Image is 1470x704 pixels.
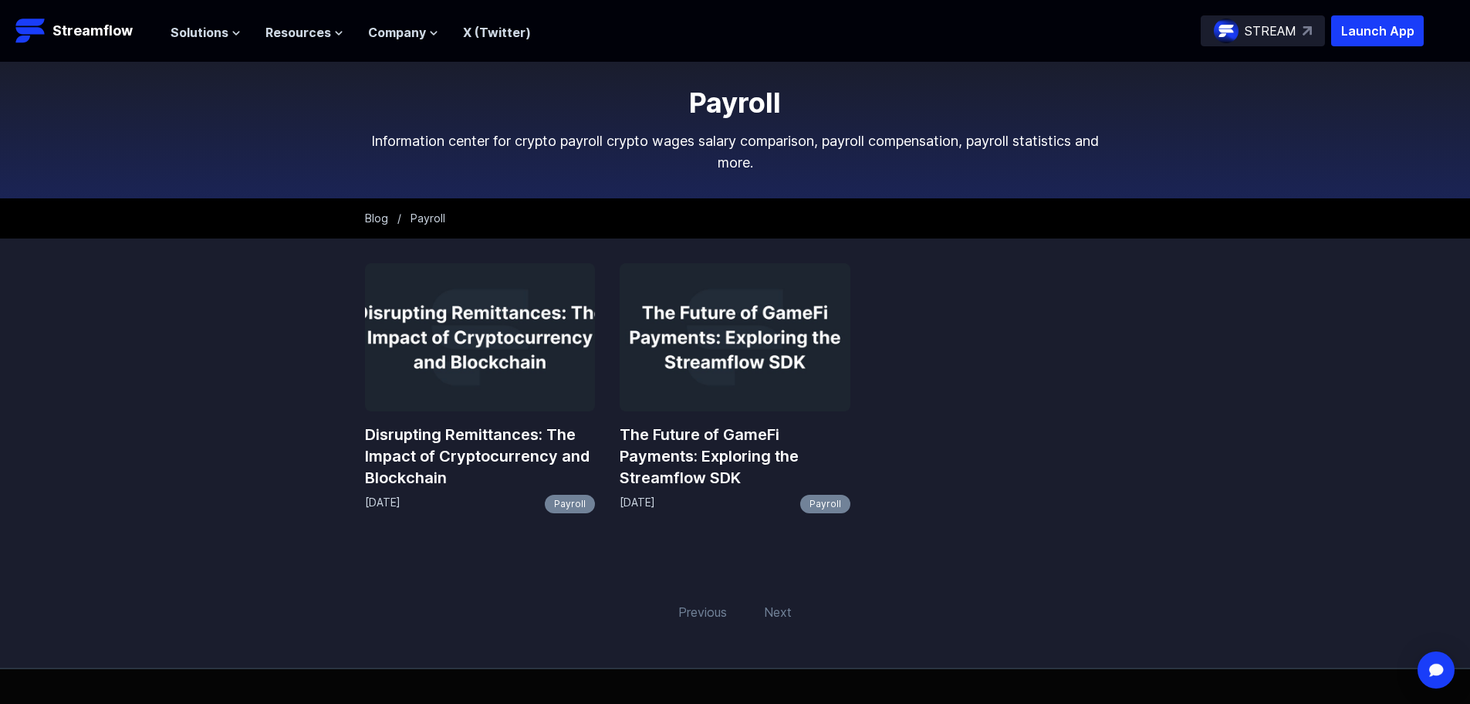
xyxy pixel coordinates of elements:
a: Payroll [800,495,850,513]
a: Payroll [545,495,595,513]
img: Disrupting Remittances: The Impact of Cryptocurrency and Blockchain [365,263,596,411]
a: Streamflow [15,15,155,46]
p: Streamflow [52,20,133,42]
button: Resources [265,23,343,42]
a: The Future of GameFi Payments: Exploring the Streamflow SDK [620,424,850,489]
button: Company [368,23,438,42]
a: Disrupting Remittances: The Impact of Cryptocurrency and Blockchain [365,424,596,489]
span: Next [755,594,801,631]
a: Blog [365,212,388,225]
h1: Payroll [365,87,1106,118]
span: / [397,212,401,225]
button: Solutions [171,23,241,42]
a: STREAM [1201,15,1325,46]
img: streamflow-logo-circle.png [1214,19,1239,43]
span: Previous [669,594,736,631]
img: The Future of GameFi Payments: Exploring the Streamflow SDK [620,263,850,411]
img: Streamflow Logo [15,15,46,46]
img: top-right-arrow.svg [1303,26,1312,36]
span: Resources [265,23,331,42]
p: STREAM [1245,22,1296,40]
span: Payroll [411,212,445,225]
div: Open Intercom Messenger [1418,652,1455,689]
a: X (Twitter) [463,25,531,40]
p: Information center for crypto payroll crypto wages salary comparison, payroll compensation, payro... [365,130,1106,174]
button: Launch App [1331,15,1424,46]
p: [DATE] [620,495,655,513]
span: Solutions [171,23,228,42]
p: [DATE] [365,495,400,513]
span: Company [368,23,426,42]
